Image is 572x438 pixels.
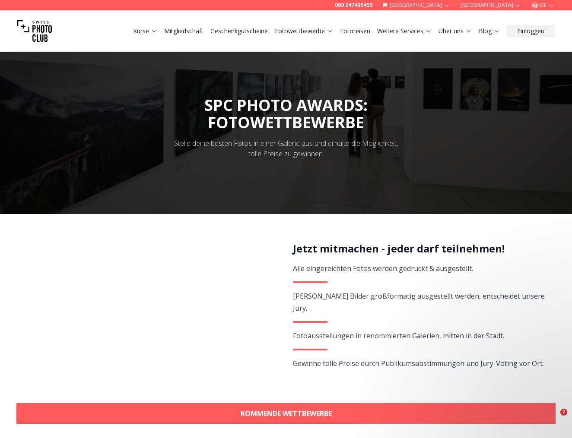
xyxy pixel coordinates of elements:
a: Geschenkgutscheine [210,27,268,35]
a: Fotoreisen [340,27,370,35]
span: Gewinne tolle Preise durch Publikumsabstimmungen und Jury-Voting vor Ort. [293,359,544,368]
a: Über uns [439,27,472,35]
button: Mitgliedschaft [161,25,207,37]
a: Fotowettbewerbe [275,27,333,35]
button: Einloggen [507,25,555,37]
div: FOTOWETTBEWERBE [204,114,368,131]
button: Weitere Services [374,25,435,37]
a: Kurse [133,27,157,35]
button: Fotowettbewerbe [271,25,337,37]
button: Blog [475,25,503,37]
a: 069 247495455 [335,2,372,9]
button: Geschenkgutscheine [207,25,271,37]
span: [PERSON_NAME] Bilder großformatig ausgestellt werden, entscheidet unsere Jury. [293,291,545,313]
span: Alle eingereichten Fotos werden gedruckt & ausgestellt. [293,264,473,273]
div: Stelle deine besten Fotos in einer Galerie aus und erhalte die Möglichkeit, tolle Preise zu gewin... [168,138,404,159]
img: Swiss photo club [17,14,52,48]
a: Mitgliedschaft [164,27,203,35]
span: SPC PHOTO AWARDS: [204,95,368,131]
button: Fotoreisen [337,25,374,37]
span: 2 [560,409,567,416]
button: Kurse [130,25,161,37]
button: Über uns [435,25,475,37]
a: Weitere Services [377,27,432,35]
a: KOMMENDE WETTBEWERBE [16,403,556,424]
iframe: Intercom live chat [543,409,563,429]
h2: Jetzt mitmachen - jeder darf teilnehmen! [293,242,546,255]
span: Fotoausstellungen in renommierten Galerien, mitten in der Stadt. [293,331,504,340]
a: Blog [479,27,500,35]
